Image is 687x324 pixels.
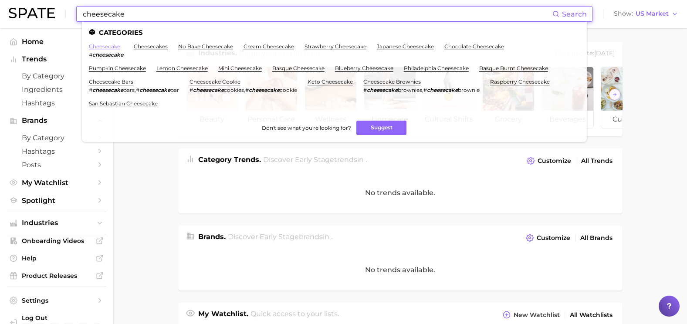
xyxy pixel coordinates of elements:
[7,269,106,282] a: Product Releases
[198,233,226,241] span: Brands .
[562,10,587,18] span: Search
[7,158,106,172] a: Posts
[190,87,297,93] div: ,
[89,65,146,71] a: pumpkin cheesecake
[22,55,91,63] span: Trends
[190,87,193,93] span: #
[82,7,552,21] input: Search here for a brand, industry, or ingredient
[7,83,106,96] a: Ingredients
[190,78,240,85] a: cheesecake cookie
[7,294,106,307] a: Settings
[218,65,262,71] a: mini cheesecake
[305,43,366,50] a: strawberry cheesecake
[363,87,480,93] div: ,
[89,51,92,58] span: #
[250,309,339,321] h2: Quick access to your lists.
[22,72,91,80] span: by Category
[7,53,106,66] button: Trends
[22,272,91,280] span: Product Releases
[22,179,91,187] span: My Watchlist
[262,125,351,131] span: Don't see what you're looking for?
[514,311,560,319] span: New Watchlist
[22,117,91,125] span: Brands
[614,11,633,16] span: Show
[89,87,179,93] div: ,
[89,43,120,50] a: cheesecake
[89,100,158,107] a: san sebastian cheesecake
[22,237,91,245] span: Onboarding Videos
[579,155,615,167] a: All Trends
[224,87,244,93] span: cookies
[458,87,480,93] span: brownie
[7,114,106,127] button: Brands
[7,35,106,48] a: Home
[7,252,106,265] a: Help
[7,216,106,229] button: Industries
[198,155,261,164] span: Category Trends .
[7,176,106,189] a: My Watchlist
[245,87,249,93] span: #
[538,157,571,165] span: Customize
[580,234,613,242] span: All Brands
[22,254,91,262] span: Help
[280,87,297,93] span: cookie
[244,43,294,50] a: cream cheesecake
[170,87,179,93] span: bar
[22,99,91,107] span: Hashtags
[9,8,55,18] img: SPATE
[156,65,208,71] a: lemon cheesecake
[178,249,623,290] div: No trends available.
[7,234,106,247] a: Onboarding Videos
[363,78,421,85] a: cheesecake brownies
[525,155,573,167] button: Customize
[444,43,504,50] a: chocolate cheesecake
[7,194,106,207] a: Spotlight
[136,87,139,93] span: #
[7,131,106,145] a: by Category
[178,172,623,213] div: No trends available.
[228,233,332,241] span: Discover Early Stage brands in .
[22,196,91,205] span: Spotlight
[22,85,91,94] span: Ingredients
[356,121,406,135] button: Suggest
[22,161,91,169] span: Posts
[609,89,620,100] button: Scroll Right
[89,29,580,36] li: Categories
[568,309,615,321] a: All Watchlists
[363,87,367,93] span: #
[612,8,680,20] button: ShowUS Market
[22,219,91,227] span: Industries
[524,232,572,244] button: Customize
[249,87,280,93] em: cheesecake
[490,78,550,85] a: raspberry cheesecake
[7,69,106,83] a: by Category
[7,145,106,158] a: Hashtags
[139,87,170,93] em: cheesecake
[581,157,613,165] span: All Trends
[423,87,427,93] span: #
[501,309,562,321] button: New Watchlist
[22,314,128,322] span: Log Out
[404,65,469,71] a: philadelphia cheesecake
[578,232,615,244] a: All Brands
[22,134,91,142] span: by Category
[377,43,434,50] a: japanese cheesecake
[193,87,224,93] em: cheesecake
[89,78,133,85] a: cheesecake bars
[263,155,367,164] span: Discover Early Stage trends in .
[92,51,123,58] em: cheesecake
[479,65,548,71] a: basque burnt cheesecake
[7,96,106,110] a: Hashtags
[398,87,422,93] span: brownies
[636,11,669,16] span: US Market
[427,87,458,93] em: cheesecake
[308,78,353,85] a: keto cheesecake
[198,309,248,321] h1: My Watchlist.
[335,65,393,71] a: blueberry cheesecake
[601,111,653,128] span: culinary
[570,311,613,319] span: All Watchlists
[22,147,91,155] span: Hashtags
[92,87,123,93] em: cheesecake
[123,87,135,93] span: bars
[178,43,233,50] a: no bake cheesecake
